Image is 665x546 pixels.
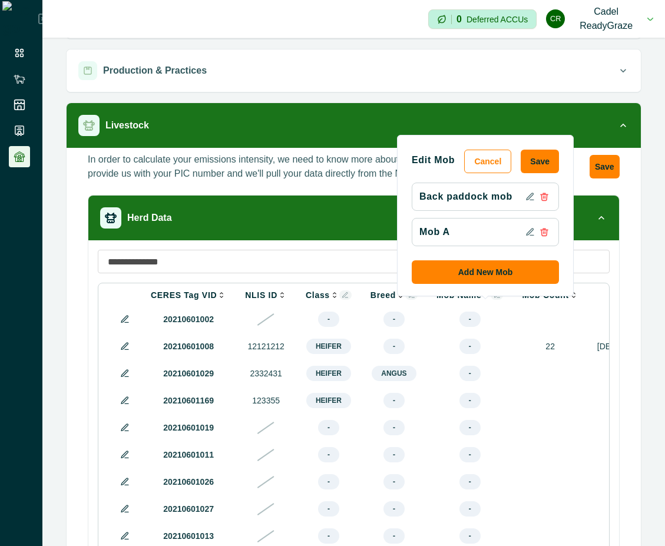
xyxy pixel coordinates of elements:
p: 20210601002 [151,313,226,326]
span: - [318,528,339,544]
span: - [383,447,405,462]
span: - [459,312,481,327]
p: 20210601027 [151,503,226,515]
p: 20210601169 [151,395,226,407]
span: - [318,312,339,327]
span: - [383,501,405,517]
p: 20210601011 [151,449,226,461]
p: Production & Practices [103,64,207,78]
button: Herd Data [88,196,619,240]
img: Logo [2,1,38,37]
span: - [383,393,405,408]
p: 2332431 [245,368,287,380]
span: - [459,501,481,517]
span: Angus [372,366,416,381]
button: Livestock [67,103,641,148]
span: - [318,447,339,462]
p: 20210601019 [151,422,226,434]
p: NLIS ID [245,290,277,300]
p: 123355 [245,395,287,407]
p: In order to calculate your emissions intensity, we need to know more about your livestock operati... [88,153,590,181]
span: - [383,420,405,435]
p: 20210601026 [151,476,226,488]
span: - [459,366,481,381]
p: CERES Tag VID [151,290,217,300]
p: Breed [370,290,396,300]
span: - [318,420,339,435]
span: - [459,339,481,354]
span: - [383,474,405,489]
button: Production & Practices [67,49,641,92]
span: - [318,501,339,517]
button: Add New Mob [412,260,559,284]
p: Class [306,290,330,300]
span: - [383,528,405,544]
span: Heifer [306,366,351,381]
p: 0 [456,15,462,24]
span: - [459,447,481,462]
span: - [459,420,481,435]
p: 22 [522,340,578,353]
button: Save [590,155,620,178]
p: Livestock [105,118,149,133]
span: - [318,474,339,489]
span: - [383,312,405,327]
span: - [459,393,481,408]
p: 20210601008 [151,340,226,353]
p: 20210601029 [151,368,226,380]
span: - [459,528,481,544]
p: Deferred ACCUs [467,15,528,24]
p: 20210601013 [151,530,226,542]
span: - [459,474,481,489]
span: - [383,339,405,354]
span: Heifer [306,393,351,408]
p: Herd Data [127,211,172,225]
span: Heifer [306,339,351,354]
p: 12121212 [245,340,287,353]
